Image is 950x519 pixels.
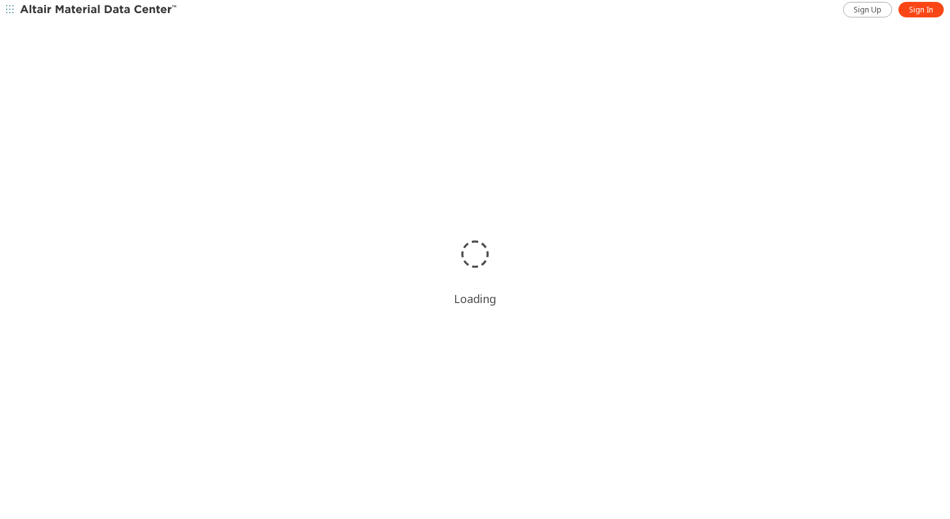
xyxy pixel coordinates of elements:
[20,4,178,16] img: Altair Material Data Center
[898,2,944,17] a: Sign In
[454,291,496,306] div: Loading
[854,5,882,15] span: Sign Up
[843,2,892,17] a: Sign Up
[909,5,933,15] span: Sign In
